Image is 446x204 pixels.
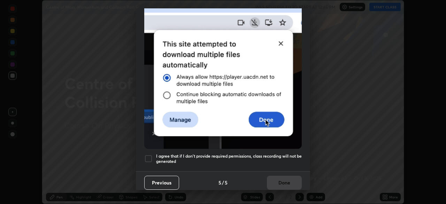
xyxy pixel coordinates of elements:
[144,176,179,190] button: Previous
[225,179,228,186] h4: 5
[222,179,224,186] h4: /
[156,153,302,164] h5: I agree that if I don't provide required permissions, class recording will not be generated
[218,179,221,186] h4: 5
